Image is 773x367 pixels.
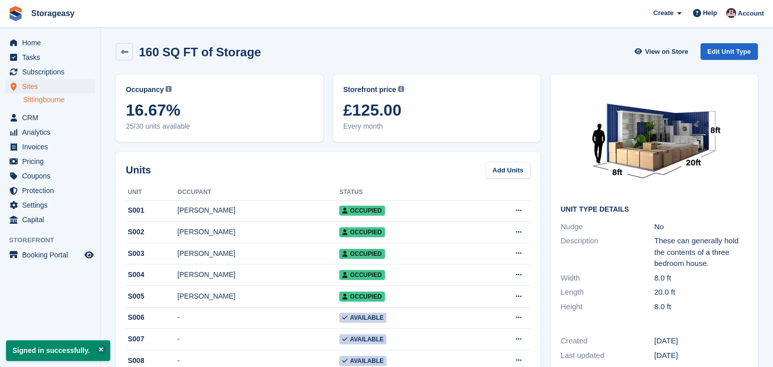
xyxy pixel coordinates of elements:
[654,287,748,298] div: 20.0 ft
[726,8,736,18] img: James Stewart
[339,313,386,323] span: Available
[126,162,151,177] h2: Units
[561,350,654,361] div: Last updated
[178,291,340,302] div: [PERSON_NAME]
[22,36,83,50] span: Home
[5,248,95,262] a: menu
[579,84,730,198] img: 20-ft-container.jpg
[126,121,313,132] span: 25/30 units available
[126,185,178,201] th: Unit
[5,79,95,94] a: menu
[343,121,530,132] span: Every month
[339,292,384,302] span: Occupied
[126,269,178,280] div: S004
[166,86,172,92] img: icon-info-grey-7440780725fd019a000dd9b08b2336e03edf1995a4989e88bcd33f0948082b44.svg
[5,154,95,168] a: menu
[561,335,654,347] div: Created
[339,185,471,201] th: Status
[654,335,748,347] div: [DATE]
[654,221,748,233] div: No
[126,355,178,366] div: S008
[5,111,95,125] a: menu
[126,101,313,119] span: 16.67%
[343,84,396,95] span: Storefront price
[653,8,673,18] span: Create
[654,350,748,361] div: [DATE]
[561,235,654,269] div: Description
[738,9,764,19] span: Account
[5,183,95,198] a: menu
[23,95,95,105] a: Sittingbourne
[22,169,83,183] span: Coupons
[398,86,404,92] img: icon-info-grey-7440780725fd019a000dd9b08b2336e03edf1995a4989e88bcd33f0948082b44.svg
[339,206,384,216] span: Occupied
[126,227,178,237] div: S002
[5,140,95,154] a: menu
[178,307,340,329] td: -
[126,291,178,302] div: S005
[6,340,110,361] p: Signed in successfully.
[22,154,83,168] span: Pricing
[486,162,530,178] a: Add Units
[22,140,83,154] span: Invoices
[8,6,23,21] img: stora-icon-8386f47178a22dfd0bd8f6a31ec36ba5ce8667c1dd55bd0f319d3a0aa187defe.svg
[178,269,340,280] div: [PERSON_NAME]
[5,169,95,183] a: menu
[561,272,654,284] div: Width
[339,334,386,344] span: Available
[139,45,261,59] h2: 160 SQ FT of Storage
[634,43,692,60] a: View on Store
[126,84,164,95] span: Occupancy
[22,111,83,125] span: CRM
[27,5,79,22] a: Storageasy
[654,301,748,313] div: 8.0 ft
[178,248,340,259] div: [PERSON_NAME]
[654,235,748,269] div: These can generally hold the contents of a three bedroom house.
[5,50,95,64] a: menu
[22,213,83,227] span: Capital
[561,221,654,233] div: Nudge
[703,8,717,18] span: Help
[5,125,95,139] a: menu
[343,101,530,119] span: £125.00
[339,356,386,366] span: Available
[5,213,95,227] a: menu
[126,312,178,323] div: S006
[339,270,384,280] span: Occupied
[178,329,340,350] td: -
[83,249,95,261] a: Preview store
[654,272,748,284] div: 8.0 ft
[5,198,95,212] a: menu
[561,206,748,214] h2: Unit Type details
[178,227,340,237] div: [PERSON_NAME]
[22,248,83,262] span: Booking Portal
[126,248,178,259] div: S003
[178,205,340,216] div: [PERSON_NAME]
[339,249,384,259] span: Occupied
[22,125,83,139] span: Analytics
[645,47,688,57] span: View on Store
[22,50,83,64] span: Tasks
[701,43,758,60] a: Edit Unit Type
[9,235,100,245] span: Storefront
[5,36,95,50] a: menu
[22,65,83,79] span: Subscriptions
[561,287,654,298] div: Length
[126,334,178,344] div: S007
[22,198,83,212] span: Settings
[126,205,178,216] div: S001
[5,65,95,79] a: menu
[178,185,340,201] th: Occupant
[561,301,654,313] div: Height
[22,183,83,198] span: Protection
[22,79,83,94] span: Sites
[339,227,384,237] span: Occupied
